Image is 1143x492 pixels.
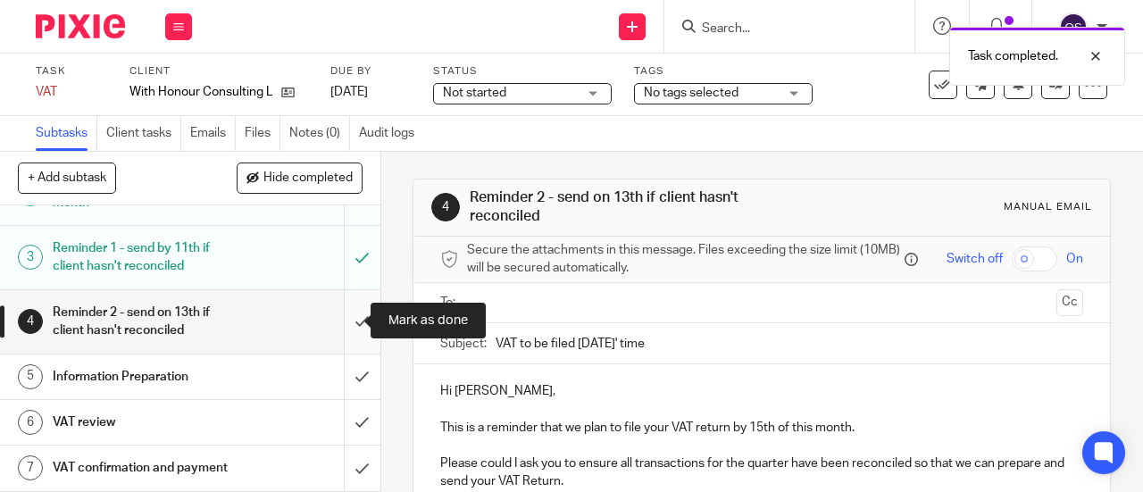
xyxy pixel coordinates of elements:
[18,245,43,270] div: 3
[947,250,1003,268] span: Switch off
[440,294,460,312] label: To:
[1066,250,1083,268] span: On
[129,64,308,79] label: Client
[36,64,107,79] label: Task
[359,116,423,151] a: Audit logs
[36,83,107,101] div: VAT
[443,87,506,99] span: Not started
[18,410,43,435] div: 6
[190,116,236,151] a: Emails
[433,64,612,79] label: Status
[18,455,43,480] div: 7
[245,116,280,151] a: Files
[18,364,43,389] div: 5
[237,163,363,193] button: Hide completed
[440,382,1083,400] p: Hi [PERSON_NAME],
[1059,13,1088,41] img: svg%3E
[467,241,900,278] span: Secure the attachments in this message. Files exceeding the size limit (10MB) will be secured aut...
[440,419,1083,437] p: This is a reminder that we plan to file your VAT return by 15th of this month.
[53,363,235,390] h1: Information Preparation
[53,409,235,436] h1: VAT review
[968,47,1058,65] p: Task completed.
[53,454,235,481] h1: VAT confirmation and payment
[53,235,235,280] h1: Reminder 1 - send by 11th if client hasn't reconciled
[1056,289,1083,316] button: Cc
[440,335,487,353] label: Subject:
[36,116,97,151] a: Subtasks
[644,87,738,99] span: No tags selected
[440,454,1083,491] p: Please could I ask you to ensure all transactions for the quarter have been reconciled so that we...
[470,188,800,227] h1: Reminder 2 - send on 13th if client hasn't reconciled
[431,193,460,221] div: 4
[36,14,125,38] img: Pixie
[330,86,368,98] span: [DATE]
[289,116,350,151] a: Notes (0)
[263,171,353,186] span: Hide completed
[106,116,181,151] a: Client tasks
[129,83,272,101] p: With Honour Consulting Ltd
[1004,200,1092,214] div: Manual email
[18,163,116,193] button: + Add subtask
[53,299,235,345] h1: Reminder 2 - send on 13th if client hasn't reconciled
[330,64,411,79] label: Due by
[18,309,43,334] div: 4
